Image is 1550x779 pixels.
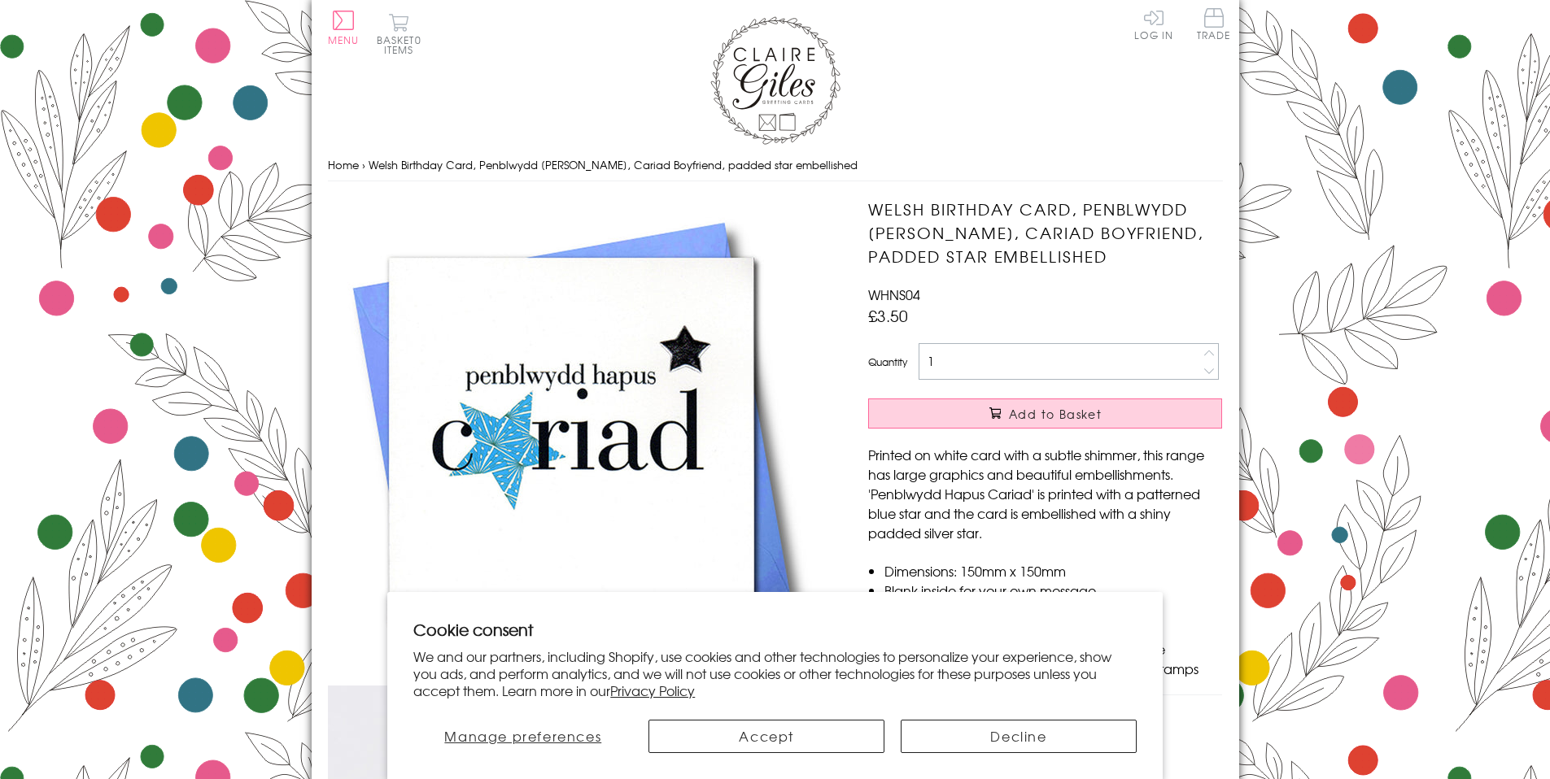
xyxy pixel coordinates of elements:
[328,157,359,172] a: Home
[868,445,1222,542] p: Printed on white card with a subtle shimmer, this range has large graphics and beautiful embellis...
[710,16,840,145] img: Claire Giles Greetings Cards
[1009,406,1102,422] span: Add to Basket
[868,304,908,327] span: £3.50
[328,33,360,47] span: Menu
[444,726,601,746] span: Manage preferences
[328,11,360,45] button: Menu
[868,355,907,369] label: Quantity
[610,681,695,700] a: Privacy Policy
[384,33,421,57] span: 0 items
[1197,8,1231,43] a: Trade
[328,198,816,685] img: Welsh Birthday Card, Penblwydd Hapus, Cariad Boyfriend, padded star embellished
[377,13,421,54] button: Basket0 items
[413,720,632,753] button: Manage preferences
[884,561,1222,581] li: Dimensions: 150mm x 150mm
[413,648,1137,698] p: We and our partners, including Shopify, use cookies and other technologies to personalize your ex...
[901,720,1137,753] button: Decline
[328,149,1223,182] nav: breadcrumbs
[362,157,365,172] span: ›
[868,285,920,304] span: WHNS04
[868,398,1222,429] button: Add to Basket
[369,157,858,172] span: Welsh Birthday Card, Penblwydd [PERSON_NAME], Cariad Boyfriend, padded star embellished
[884,581,1222,600] li: Blank inside for your own message
[868,198,1222,268] h1: Welsh Birthday Card, Penblwydd [PERSON_NAME], Cariad Boyfriend, padded star embellished
[413,618,1137,641] h2: Cookie consent
[1197,8,1231,40] span: Trade
[1134,8,1173,40] a: Log In
[648,720,884,753] button: Accept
